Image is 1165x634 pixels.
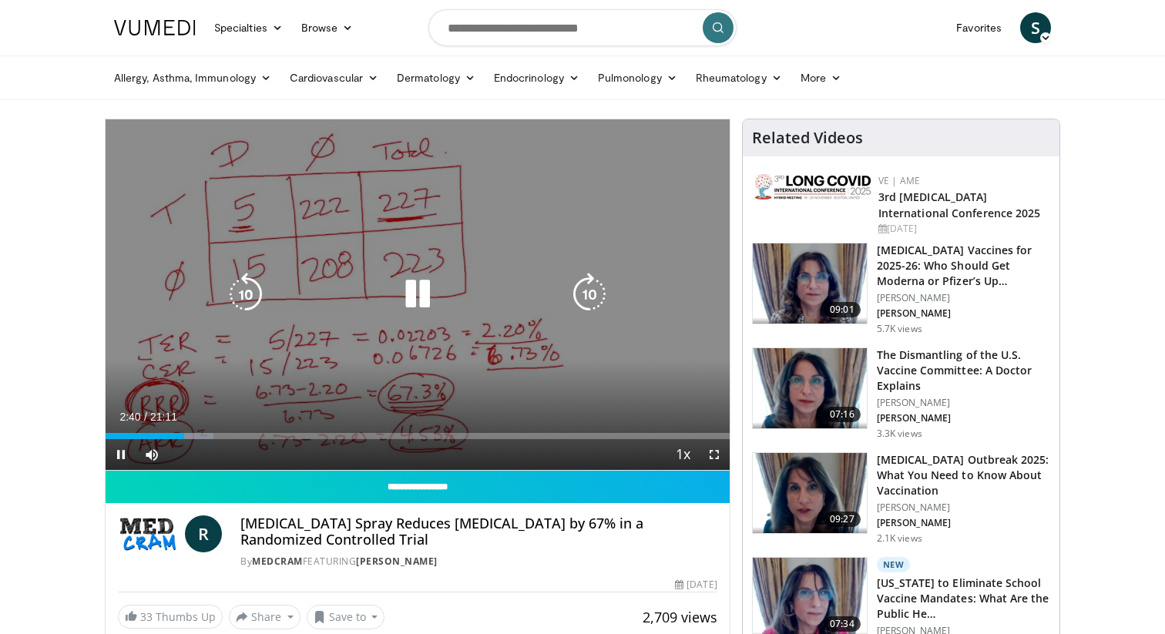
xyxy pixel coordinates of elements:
[877,323,922,335] p: 5.7K views
[240,555,717,569] div: By FEATURING
[589,62,687,93] a: Pulmonology
[752,452,1050,545] a: 09:27 [MEDICAL_DATA] Outbreak 2025: What You Need to Know About Vaccination [PERSON_NAME] [PERSON...
[136,439,167,470] button: Mute
[388,62,485,93] a: Dermatology
[144,411,147,423] span: /
[878,190,1041,220] a: 3rd [MEDICAL_DATA] International Conference 2025
[755,174,871,200] img: a2792a71-925c-4fc2-b8ef-8d1b21aec2f7.png.150x105_q85_autocrop_double_scale_upscale_version-0.2.jpg
[292,12,363,43] a: Browse
[119,411,140,423] span: 2:40
[106,439,136,470] button: Pause
[877,517,1050,529] p: [PERSON_NAME]
[307,605,385,629] button: Save to
[428,9,737,46] input: Search topics, interventions
[824,302,861,317] span: 09:01
[280,62,388,93] a: Cardiovascular
[753,453,867,533] img: 058664c7-5669-4641-9410-88c3054492ce.png.150x105_q85_crop-smart_upscale.png
[205,12,292,43] a: Specialties
[140,609,153,624] span: 33
[752,243,1050,335] a: 09:01 [MEDICAL_DATA] Vaccines for 2025-26: Who Should Get Moderna or Pfizer’s Up… [PERSON_NAME] [...
[877,428,922,440] p: 3.3K views
[878,174,920,187] a: VE | AME
[687,62,791,93] a: Rheumatology
[240,515,717,548] h4: [MEDICAL_DATA] Spray Reduces [MEDICAL_DATA] by 67% in a Randomized Controlled Trial
[824,407,861,422] span: 07:16
[485,62,589,93] a: Endocrinology
[877,412,1050,424] p: [PERSON_NAME]
[118,605,223,629] a: 33 Thumbs Up
[877,452,1050,498] h3: [MEDICAL_DATA] Outbreak 2025: What You Need to Know About Vaccination
[791,62,851,93] a: More
[753,243,867,324] img: 4e370bb1-17f0-4657-a42f-9b995da70d2f.png.150x105_q85_crop-smart_upscale.png
[229,605,300,629] button: Share
[150,411,177,423] span: 21:11
[753,348,867,428] img: 2f1694d0-efcf-4286-8bef-bfc8115e1861.png.150x105_q85_crop-smart_upscale.png
[643,608,717,626] span: 2,709 views
[1020,12,1051,43] a: S
[106,433,730,439] div: Progress Bar
[877,575,1050,622] h3: [US_STATE] to Eliminate School Vaccine Mandates: What Are the Public He…
[114,20,196,35] img: VuMedi Logo
[118,515,179,552] img: MedCram
[185,515,222,552] a: R
[877,307,1050,320] p: [PERSON_NAME]
[824,616,861,632] span: 07:34
[699,439,730,470] button: Fullscreen
[824,512,861,527] span: 09:27
[752,347,1050,440] a: 07:16 The Dismantling of the U.S. Vaccine Committee: A Doctor Explains [PERSON_NAME] [PERSON_NAME...
[752,129,863,147] h4: Related Videos
[106,119,730,471] video-js: Video Player
[877,532,922,545] p: 2.1K views
[877,397,1050,409] p: [PERSON_NAME]
[356,555,438,568] a: [PERSON_NAME]
[878,222,1047,236] div: [DATE]
[105,62,280,93] a: Allergy, Asthma, Immunology
[877,501,1050,514] p: [PERSON_NAME]
[877,243,1050,289] h3: [MEDICAL_DATA] Vaccines for 2025-26: Who Should Get Moderna or Pfizer’s Up…
[877,292,1050,304] p: [PERSON_NAME]
[675,578,717,592] div: [DATE]
[877,557,911,572] p: New
[252,555,303,568] a: MedCram
[947,12,1011,43] a: Favorites
[877,347,1050,394] h3: The Dismantling of the U.S. Vaccine Committee: A Doctor Explains
[668,439,699,470] button: Playback Rate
